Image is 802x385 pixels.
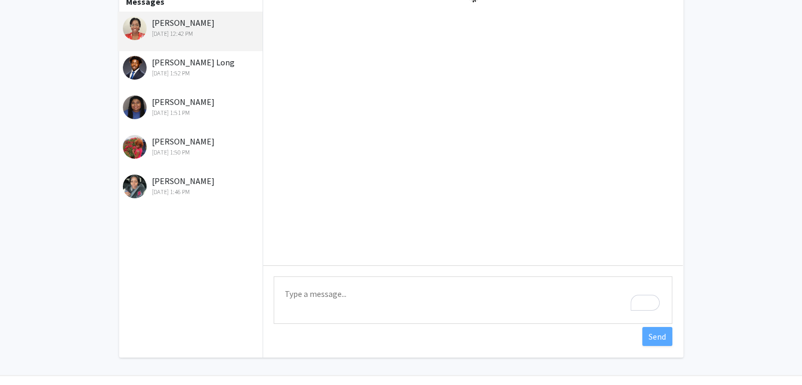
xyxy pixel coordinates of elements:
[274,276,672,324] textarea: To enrich screen reader interactions, please activate Accessibility in Grammarly extension settings
[123,29,260,38] div: [DATE] 12:42 PM
[123,95,260,118] div: [PERSON_NAME]
[123,175,260,197] div: [PERSON_NAME]
[123,148,260,157] div: [DATE] 1:50 PM
[123,108,260,118] div: [DATE] 1:51 PM
[123,187,260,197] div: [DATE] 1:46 PM
[123,175,147,198] img: Taniya Rucker
[123,69,260,78] div: [DATE] 1:52 PM
[123,135,147,159] img: Annaya Bingham
[123,16,147,40] img: Farryn Beatty
[642,327,672,346] button: Send
[123,95,147,119] img: Saidah Ervin
[8,338,45,377] iframe: Chat
[123,135,260,157] div: [PERSON_NAME]
[123,16,260,38] div: [PERSON_NAME]
[123,56,260,78] div: [PERSON_NAME] Long
[123,56,147,80] img: Conner Long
